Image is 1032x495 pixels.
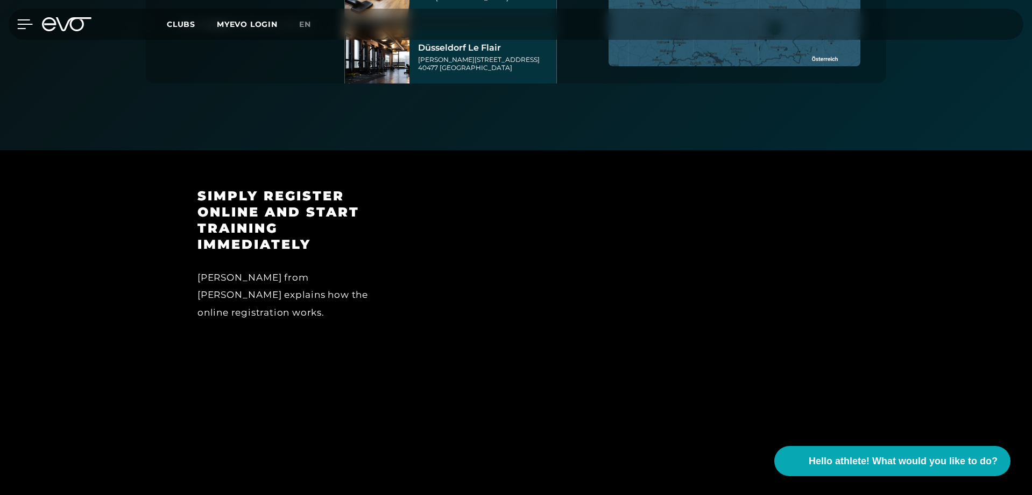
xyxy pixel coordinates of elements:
font: [GEOGRAPHIC_DATA] [440,64,512,72]
a: Clubs [167,19,217,29]
a: en [299,18,324,31]
font: [PERSON_NAME] from [PERSON_NAME] explains how the online registration works. [197,272,368,318]
font: Clubs [167,19,195,29]
a: MYEVO LOGIN [217,19,278,29]
font: Simply register online and start training immediately [197,188,359,252]
font: [PERSON_NAME][STREET_ADDRESS] [418,55,540,64]
font: 40477 [418,64,438,72]
img: Düsseldorf Le Flair [345,25,409,89]
font: Hello athlete! What would you like to do? [809,456,998,466]
font: en [299,19,311,29]
button: Hello athlete! What would you like to do? [774,446,1010,476]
